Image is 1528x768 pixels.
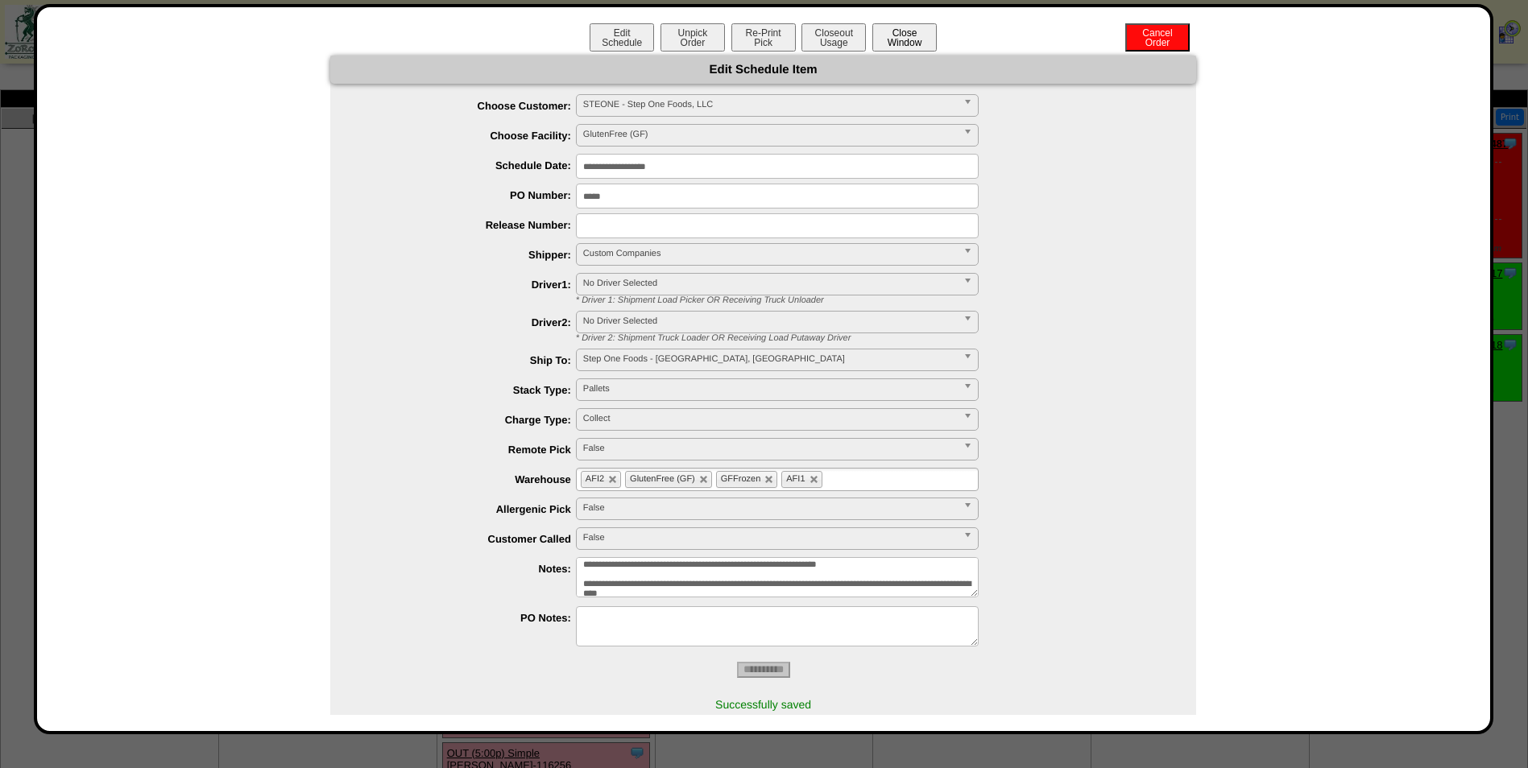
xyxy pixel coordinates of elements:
label: Allergenic Pick [362,503,576,515]
span: False [583,439,957,458]
label: Ship To: [362,354,576,366]
label: Driver2: [362,316,576,328]
span: Custom Companies [583,244,957,263]
span: GFFrozen [721,474,761,484]
div: * Driver 1: Shipment Load Picker OR Receiving Truck Unloader [564,295,1196,305]
button: CancelOrder [1125,23,1190,52]
a: CloseWindow [871,36,938,48]
label: Schedule Date: [362,159,576,171]
label: Warehouse [362,473,576,485]
span: Pallets [583,379,957,398]
span: Collect [583,409,957,428]
span: False [583,528,957,547]
label: PO Notes: [362,612,576,624]
button: CloseoutUsage [801,23,866,52]
button: Re-PrintPick [731,23,796,52]
label: PO Number: [362,189,576,201]
label: Shipper: [362,249,576,261]
button: UnpickOrder [660,23,725,52]
span: STEONE - Step One Foods, LLC [583,95,957,114]
span: AFI2 [586,474,604,484]
span: False [583,498,957,518]
span: GlutenFree (GF) [630,474,695,484]
span: No Driver Selected [583,274,957,293]
label: Customer Called [362,533,576,545]
span: No Driver Selected [583,312,957,331]
label: Stack Type: [362,384,576,396]
label: Driver1: [362,279,576,291]
button: EditSchedule [590,23,654,52]
span: GlutenFree (GF) [583,125,957,144]
button: CloseWindow [872,23,937,52]
label: Choose Customer: [362,100,576,112]
label: Release Number: [362,219,576,231]
label: Charge Type: [362,414,576,426]
label: Choose Facility: [362,130,576,142]
div: Successfully saved [330,690,1196,719]
div: Edit Schedule Item [330,56,1196,84]
label: Remote Pick [362,444,576,456]
span: Step One Foods - [GEOGRAPHIC_DATA], [GEOGRAPHIC_DATA] [583,349,957,369]
label: Notes: [362,563,576,575]
span: AFI1 [786,474,805,484]
div: * Driver 2: Shipment Truck Loader OR Receiving Load Putaway Driver [564,333,1196,343]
